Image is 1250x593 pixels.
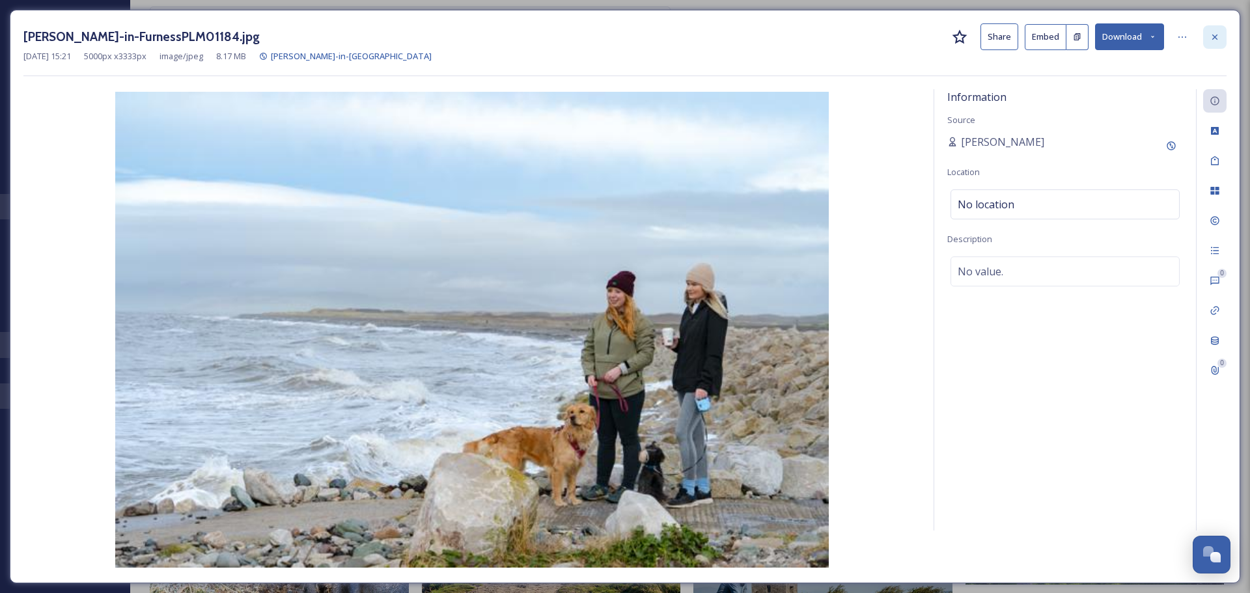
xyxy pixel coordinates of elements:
[1025,24,1066,50] button: Embed
[947,90,1007,104] span: Information
[23,27,260,46] h3: [PERSON_NAME]-in-FurnessPLM01184.jpg
[1217,269,1227,278] div: 0
[958,197,1014,212] span: No location
[1217,359,1227,368] div: 0
[216,50,246,62] span: 8.17 MB
[947,233,992,245] span: Description
[23,50,71,62] span: [DATE] 15:21
[961,134,1044,150] span: [PERSON_NAME]
[23,92,921,568] img: Barrow-in-FurnessPLM01184.jpg
[958,264,1003,279] span: No value.
[160,50,203,62] span: image/jpeg
[84,50,146,62] span: 5000 px x 3333 px
[947,166,980,178] span: Location
[1193,536,1230,573] button: Open Chat
[980,23,1018,50] button: Share
[1095,23,1164,50] button: Download
[271,50,432,62] span: [PERSON_NAME]-in-[GEOGRAPHIC_DATA]
[947,114,975,126] span: Source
